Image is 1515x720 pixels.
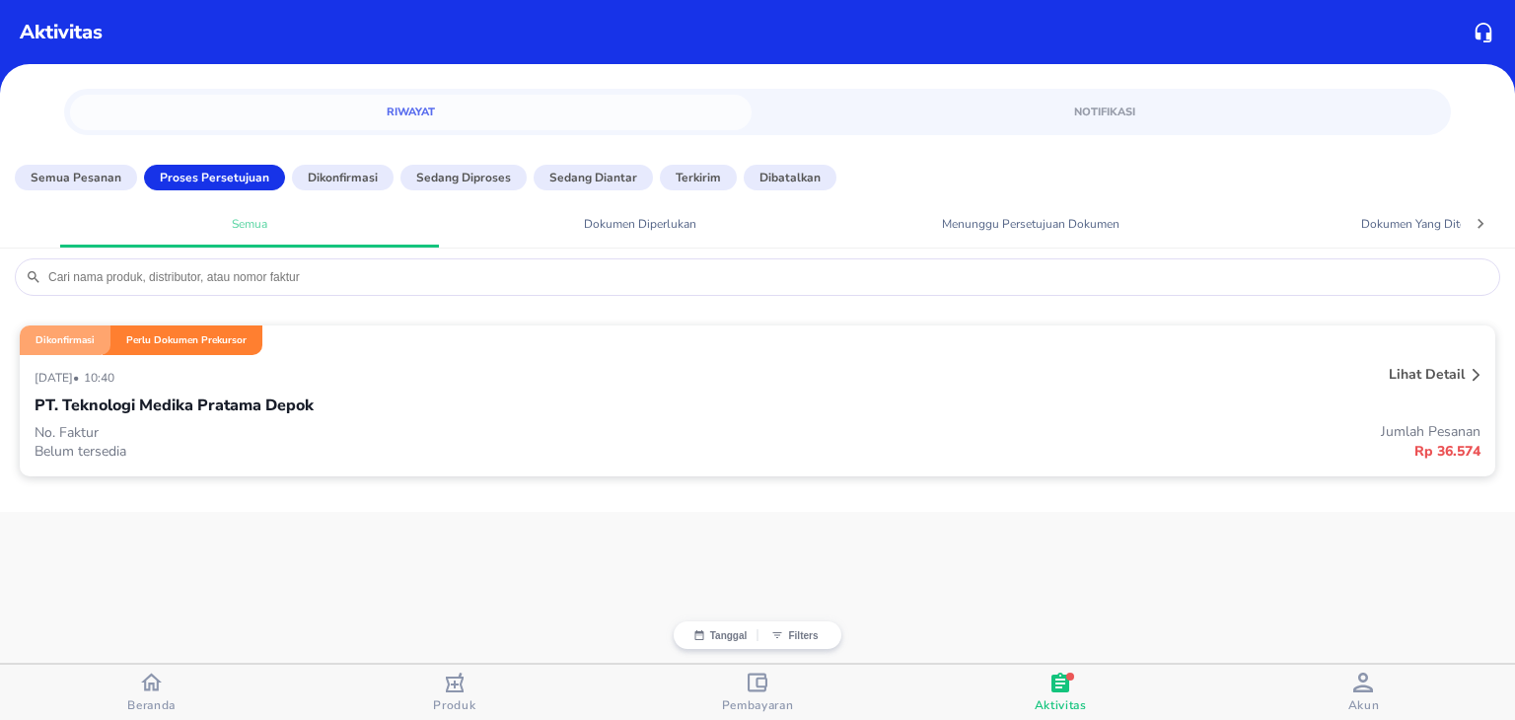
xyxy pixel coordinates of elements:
[1035,697,1087,713] span: Aktivitas
[534,165,653,190] button: Sedang diantar
[15,165,137,190] button: Semua Pesanan
[763,95,1445,130] a: Notifikasi
[70,95,752,130] a: Riwayat
[775,103,1433,121] span: Notifikasi
[606,665,908,720] button: Pembayaran
[676,169,721,186] p: Terkirim
[35,370,84,386] p: [DATE] •
[64,89,1451,130] div: simple tabs
[684,629,757,641] button: Tanggal
[60,206,439,241] a: Semua
[35,394,314,417] p: PT. Teknologi Medika Pratama Depok
[853,216,1208,232] span: Menunggu Persetujuan Dokumen
[841,206,1220,241] a: Menunggu Persetujuan Dokumen
[144,165,285,190] button: Proses Persetujuan
[126,333,247,347] p: Perlu Dokumen Prekursor
[20,18,103,47] p: Aktivitas
[451,206,830,241] a: Dokumen Diperlukan
[660,165,737,190] button: Terkirim
[72,216,427,232] span: Semua
[757,629,831,641] button: Filters
[549,169,637,186] p: Sedang diantar
[416,169,511,186] p: Sedang diproses
[744,165,836,190] button: Dibatalkan
[308,169,378,186] p: Dikonfirmasi
[82,103,740,121] span: Riwayat
[759,169,821,186] p: Dibatalkan
[36,333,95,347] p: Dikonfirmasi
[757,422,1480,441] p: Jumlah Pesanan
[84,370,119,386] p: 10:40
[1389,365,1465,384] p: Lihat detail
[292,165,394,190] button: Dikonfirmasi
[127,697,176,713] span: Beranda
[722,697,794,713] span: Pembayaran
[303,665,606,720] button: Produk
[46,269,1489,285] input: Cari nama produk, distributor, atau nomor faktur
[35,442,757,461] p: Belum tersedia
[35,423,757,442] p: No. Faktur
[400,165,527,190] button: Sedang diproses
[31,169,121,186] p: Semua Pesanan
[433,697,475,713] span: Produk
[160,169,269,186] p: Proses Persetujuan
[1212,665,1515,720] button: Akun
[1348,697,1380,713] span: Akun
[757,441,1480,462] p: Rp 36.574
[463,216,818,232] span: Dokumen Diperlukan
[909,665,1212,720] button: Aktivitas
